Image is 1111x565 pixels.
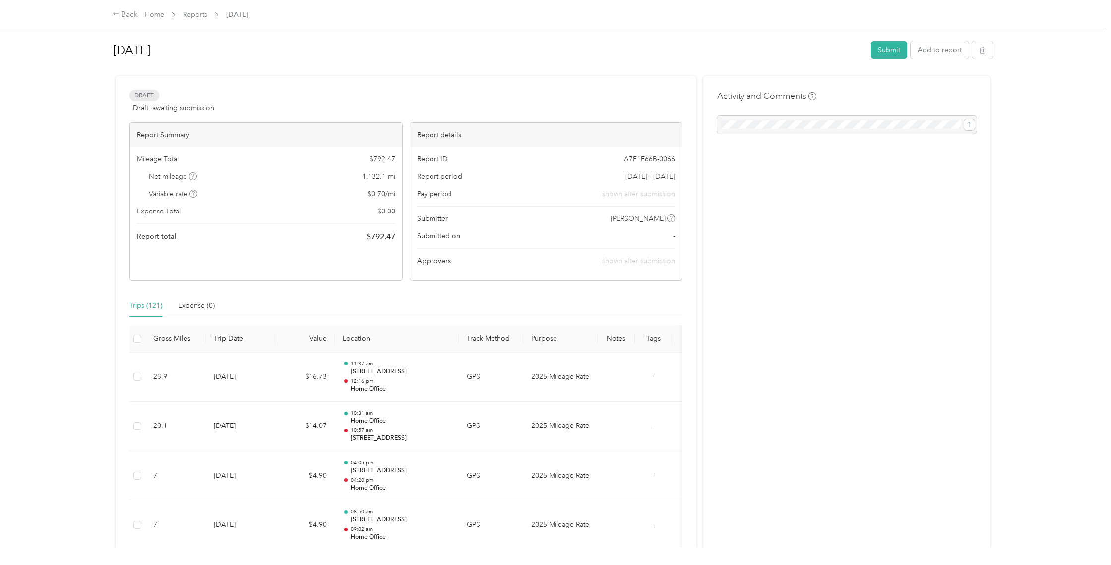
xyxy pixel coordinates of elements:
[133,103,214,113] span: Draft, awaiting submission
[368,189,395,199] span: $ 0.70 / mi
[635,325,672,353] th: Tags
[611,213,666,224] span: [PERSON_NAME]
[624,154,675,164] span: A7F1E66B-0066
[351,385,451,394] p: Home Office
[459,500,523,550] td: GPS
[137,206,181,216] span: Expense Total
[351,417,451,425] p: Home Office
[183,10,207,19] a: Reports
[367,231,395,243] span: $ 792.47
[370,154,395,164] span: $ 792.47
[351,410,451,417] p: 10:31 am
[178,300,215,311] div: Expense (0)
[351,484,451,493] p: Home Office
[145,325,206,353] th: Gross Miles
[673,231,675,241] span: -
[149,189,197,199] span: Variable rate
[275,451,335,501] td: $4.90
[362,171,395,182] span: 1,132.1 mi
[129,300,162,311] div: Trips (121)
[351,526,451,533] p: 09:02 am
[523,500,598,550] td: 2025 Mileage Rate
[351,477,451,484] p: 04:20 pm
[275,353,335,402] td: $16.73
[275,500,335,550] td: $4.90
[113,9,138,21] div: Back
[145,500,206,550] td: 7
[417,154,448,164] span: Report ID
[226,9,248,20] span: [DATE]
[377,206,395,216] span: $ 0.00
[206,402,275,451] td: [DATE]
[871,41,907,59] button: Submit
[149,171,197,182] span: Net mileage
[351,367,451,376] p: [STREET_ADDRESS]
[113,38,864,62] h1: Sep 2025
[417,171,462,182] span: Report period
[137,231,177,242] span: Report total
[351,360,451,367] p: 11:37 am
[652,520,654,529] span: -
[275,402,335,451] td: $14.07
[625,171,675,182] span: [DATE] - [DATE]
[598,325,635,353] th: Notes
[351,533,451,542] p: Home Office
[351,378,451,385] p: 12:16 pm
[145,402,206,451] td: 20.1
[717,90,816,102] h4: Activity and Comments
[523,353,598,402] td: 2025 Mileage Rate
[206,451,275,501] td: [DATE]
[275,325,335,353] th: Value
[459,325,523,353] th: Track Method
[351,459,451,466] p: 04:05 pm
[206,353,275,402] td: [DATE]
[911,41,969,59] button: Add to report
[129,90,159,101] span: Draft
[130,123,402,147] div: Report Summary
[351,508,451,515] p: 08:50 am
[206,325,275,353] th: Trip Date
[351,466,451,475] p: [STREET_ADDRESS]
[602,189,675,199] span: shown after submission
[602,257,675,265] span: shown after submission
[417,213,448,224] span: Submitter
[335,325,459,353] th: Location
[145,451,206,501] td: 7
[206,500,275,550] td: [DATE]
[351,434,451,443] p: [STREET_ADDRESS]
[410,123,682,147] div: Report details
[417,256,451,266] span: Approvers
[652,422,654,430] span: -
[459,402,523,451] td: GPS
[351,515,451,524] p: [STREET_ADDRESS]
[137,154,179,164] span: Mileage Total
[145,10,164,19] a: Home
[351,427,451,434] p: 10:57 am
[417,189,451,199] span: Pay period
[652,471,654,480] span: -
[523,402,598,451] td: 2025 Mileage Rate
[145,353,206,402] td: 23.9
[459,451,523,501] td: GPS
[652,372,654,381] span: -
[417,231,460,241] span: Submitted on
[523,451,598,501] td: 2025 Mileage Rate
[459,353,523,402] td: GPS
[523,325,598,353] th: Purpose
[1055,509,1111,565] iframe: Everlance-gr Chat Button Frame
